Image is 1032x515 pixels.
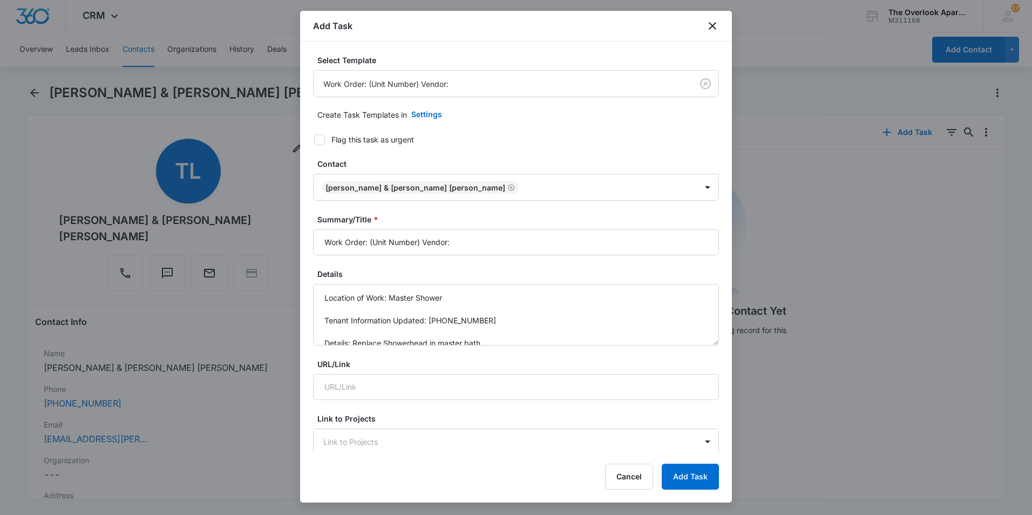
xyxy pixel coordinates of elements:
div: Flag this task as urgent [331,134,414,145]
h1: Add Task [313,19,352,32]
textarea: Location of Work: Master Shower Tenant Information Updated: [PHONE_NUMBER] Details: Replace Showe... [313,284,719,345]
div: [PERSON_NAME] & [PERSON_NAME] [PERSON_NAME] [325,183,505,192]
button: close [706,19,719,32]
label: Summary/Title [317,214,723,225]
input: Summary/Title [313,229,719,255]
button: Clear [697,75,714,92]
label: Link to Projects [317,413,723,424]
label: Select Template [317,55,723,66]
button: Add Task [662,464,719,490]
button: Cancel [605,464,653,490]
label: Contact [317,158,723,170]
div: Remove Tony Lopez-Vallejos & Nicole Sade Lopez [505,184,515,191]
label: Details [317,268,723,280]
input: URL/Link [313,374,719,400]
button: Settings [400,101,453,127]
p: Create Task Templates in [317,109,407,120]
label: URL/Link [317,358,723,370]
